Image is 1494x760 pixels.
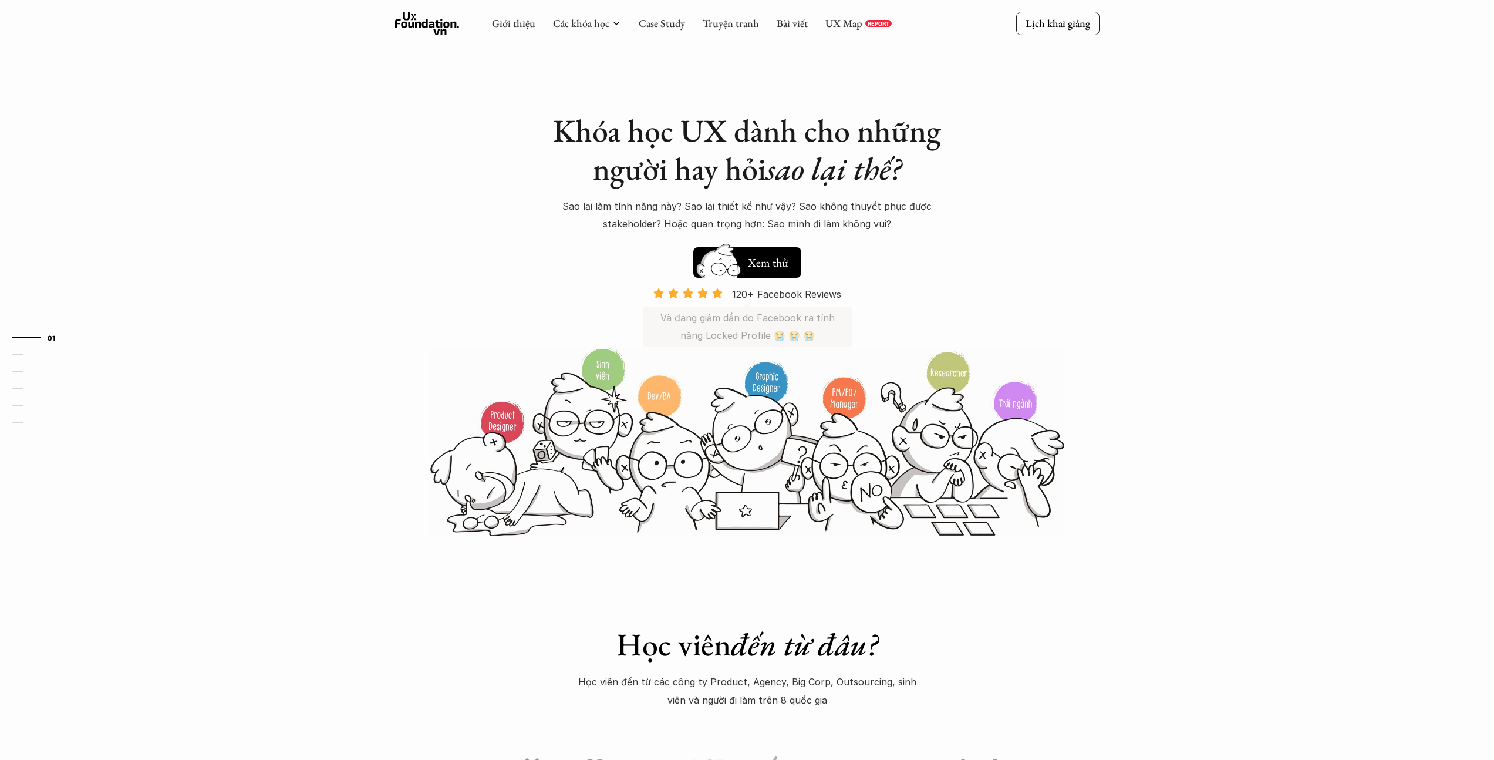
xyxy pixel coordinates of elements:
[542,197,953,233] p: Sao lại làm tính năng này? Sao lại thiết kế như vậy? Sao không thuyết phục được stakeholder? Hoặc...
[825,16,862,30] a: UX Map
[542,112,953,188] h1: Khóa học UX dành cho những người hay hỏi
[639,16,685,30] a: Case Study
[703,16,759,30] a: Truyện tranh
[766,148,901,189] em: sao lại thế?
[542,626,953,664] h1: Học viên
[492,16,535,30] a: Giới thiệu
[746,254,790,271] h5: Xem thử
[777,16,808,30] a: Bài viết
[1016,12,1100,35] a: Lịch khai giảng
[868,20,889,27] p: REPORT
[732,285,841,303] p: 120+ Facebook Reviews
[655,309,840,345] p: Và đang giảm dần do Facebook ra tính năng Locked Profile 😭 😭 😭
[1026,16,1090,30] p: Lịch khai giảng
[643,287,852,347] a: 120+ Facebook ReviewsVà đang giảm dần do Facebook ra tính năng Locked Profile 😭 😭 😭
[12,331,68,345] a: 01
[731,624,878,665] em: đến từ đâu?
[553,16,609,30] a: Các khóa học
[48,333,56,341] strong: 01
[571,673,923,709] p: Học viên đến từ các công ty Product, Agency, Big Corp, Outsourcing, sinh viên và người đi làm trê...
[693,241,801,278] a: Xem thử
